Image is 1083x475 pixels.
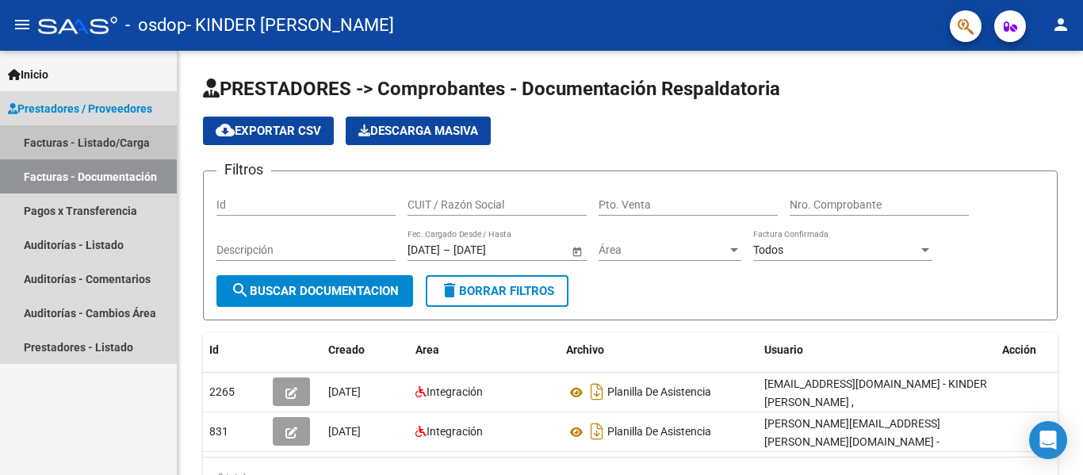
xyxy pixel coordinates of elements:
button: Open calendar [568,243,585,259]
span: Prestadores / Proveedores [8,100,152,117]
app-download-masive: Descarga masiva de comprobantes (adjuntos) [346,117,491,145]
input: Fecha inicio [408,243,440,257]
datatable-header-cell: Archivo [560,333,758,367]
span: Creado [328,343,365,356]
span: [EMAIL_ADDRESS][DOMAIN_NAME] - KINDER [PERSON_NAME] , [764,377,987,408]
span: PRESTADORES -> Comprobantes - Documentación Respaldatoria [203,78,780,100]
span: [DATE] [328,425,361,438]
span: – [443,243,450,257]
span: Area [415,343,439,356]
mat-icon: delete [440,281,459,300]
span: Descarga Masiva [358,124,478,138]
span: Todos [753,243,783,256]
mat-icon: search [231,281,250,300]
datatable-header-cell: Usuario [758,333,996,367]
span: 2265 [209,385,235,398]
mat-icon: cloud_download [216,121,235,140]
span: 831 [209,425,228,438]
i: Descargar documento [587,419,607,444]
button: Exportar CSV [203,117,334,145]
datatable-header-cell: Area [409,333,560,367]
button: Descarga Masiva [346,117,491,145]
span: Buscar Documentacion [231,284,399,298]
datatable-header-cell: Creado [322,333,409,367]
span: [DATE] [328,385,361,398]
span: Área [599,243,727,257]
span: Integración [427,425,483,438]
span: Planilla De Asistencia [607,426,711,439]
input: Fecha fin [453,243,531,257]
span: Usuario [764,343,803,356]
button: Borrar Filtros [426,275,568,307]
span: Borrar Filtros [440,284,554,298]
div: Open Intercom Messenger [1029,421,1067,459]
button: Buscar Documentacion [216,275,413,307]
span: - KINDER [PERSON_NAME] [186,8,394,43]
span: Inicio [8,66,48,83]
datatable-header-cell: Acción [996,333,1075,367]
datatable-header-cell: Id [203,333,266,367]
span: Archivo [566,343,604,356]
span: Exportar CSV [216,124,321,138]
span: Id [209,343,219,356]
i: Descargar documento [587,379,607,404]
span: Acción [1002,343,1036,356]
span: - osdop [125,8,186,43]
mat-icon: person [1051,15,1070,34]
span: [PERSON_NAME][EMAIL_ADDRESS][PERSON_NAME][DOMAIN_NAME] - [PERSON_NAME] [764,417,940,466]
mat-icon: menu [13,15,32,34]
h3: Filtros [216,159,271,181]
span: Integración [427,385,483,398]
span: Planilla De Asistencia [607,386,711,399]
